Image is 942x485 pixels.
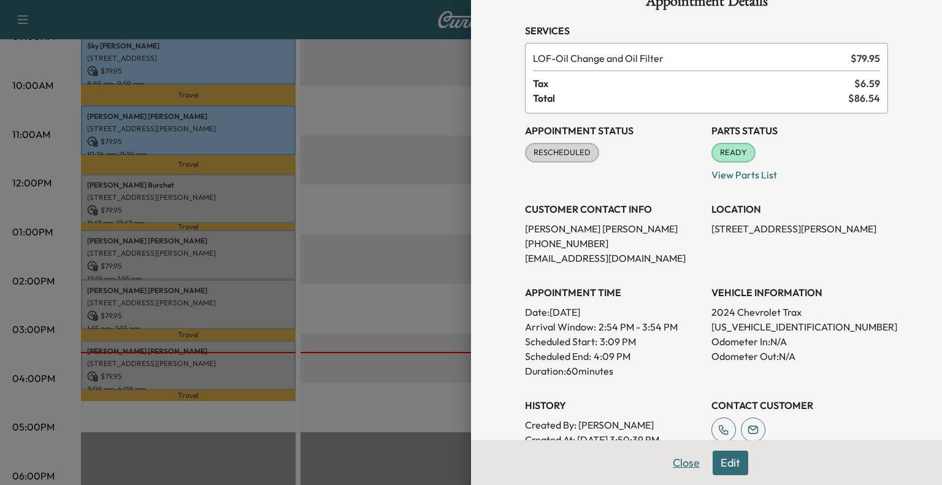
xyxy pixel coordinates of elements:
p: [EMAIL_ADDRESS][DOMAIN_NAME] [525,251,702,265]
p: [PERSON_NAME] [PERSON_NAME] [525,221,702,236]
p: Scheduled Start: [525,334,597,349]
span: Tax [533,76,854,91]
p: [US_VEHICLE_IDENTIFICATION_NUMBER] [711,319,888,334]
span: $ 86.54 [848,91,880,105]
p: Duration: 60 minutes [525,364,702,378]
span: READY [713,147,754,159]
h3: History [525,398,702,413]
span: $ 6.59 [854,76,880,91]
button: Close [665,451,708,475]
span: RESCHEDULED [526,147,598,159]
h3: VEHICLE INFORMATION [711,285,888,300]
p: View Parts List [711,162,888,182]
button: Edit [713,451,748,475]
h3: APPOINTMENT TIME [525,285,702,300]
span: $ 79.95 [851,51,880,66]
span: Oil Change and Oil Filter [533,51,846,66]
p: 4:09 PM [594,349,630,364]
p: [STREET_ADDRESS][PERSON_NAME] [711,221,888,236]
span: Total [533,91,848,105]
h3: CUSTOMER CONTACT INFO [525,202,702,216]
h3: Parts Status [711,123,888,138]
p: 3:09 PM [600,334,636,349]
p: [PHONE_NUMBER] [525,236,702,251]
p: Date: [DATE] [525,305,702,319]
h3: CONTACT CUSTOMER [711,398,888,413]
p: 2024 Chevrolet Trax [711,305,888,319]
h3: LOCATION [711,202,888,216]
p: Odometer Out: N/A [711,349,888,364]
p: Created At : [DATE] 3:50:39 PM [525,432,702,447]
p: Odometer In: N/A [711,334,888,349]
p: Scheduled End: [525,349,591,364]
p: Arrival Window: [525,319,702,334]
h3: Services [525,23,888,38]
span: 2:54 PM - 3:54 PM [599,319,678,334]
h3: Appointment Status [525,123,702,138]
p: Created By : [PERSON_NAME] [525,418,702,432]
